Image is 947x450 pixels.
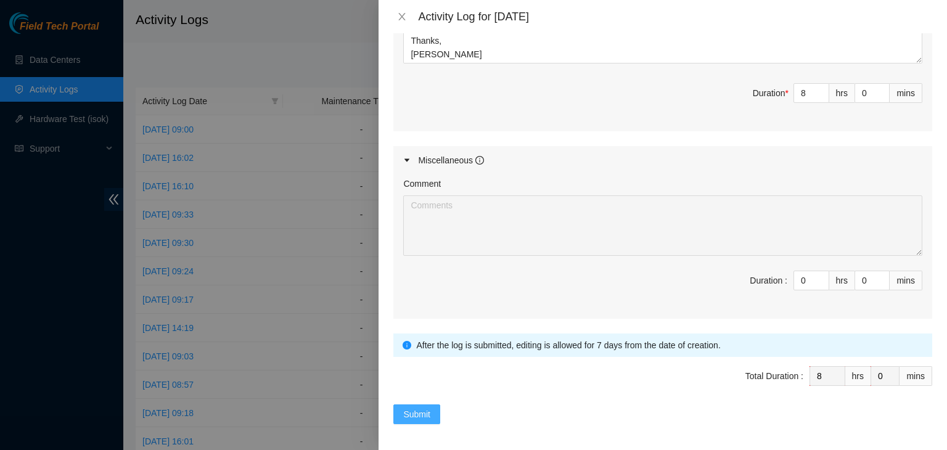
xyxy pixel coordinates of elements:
[403,195,922,256] textarea: Comment
[403,177,441,190] label: Comment
[418,153,484,167] div: Miscellaneous
[475,156,484,165] span: info-circle
[393,146,932,174] div: Miscellaneous info-circle
[753,86,789,100] div: Duration
[403,157,411,164] span: caret-right
[890,83,922,103] div: mins
[397,12,407,22] span: close
[829,271,855,290] div: hrs
[393,404,440,424] button: Submit
[829,83,855,103] div: hrs
[745,369,803,383] div: Total Duration :
[900,366,932,386] div: mins
[418,10,932,23] div: Activity Log for [DATE]
[890,271,922,290] div: mins
[393,11,411,23] button: Close
[845,366,871,386] div: hrs
[403,407,430,421] span: Submit
[416,338,923,352] div: After the log is submitted, editing is allowed for 7 days from the date of creation.
[403,3,922,63] textarea: Comment
[403,341,411,350] span: info-circle
[750,274,787,287] div: Duration :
